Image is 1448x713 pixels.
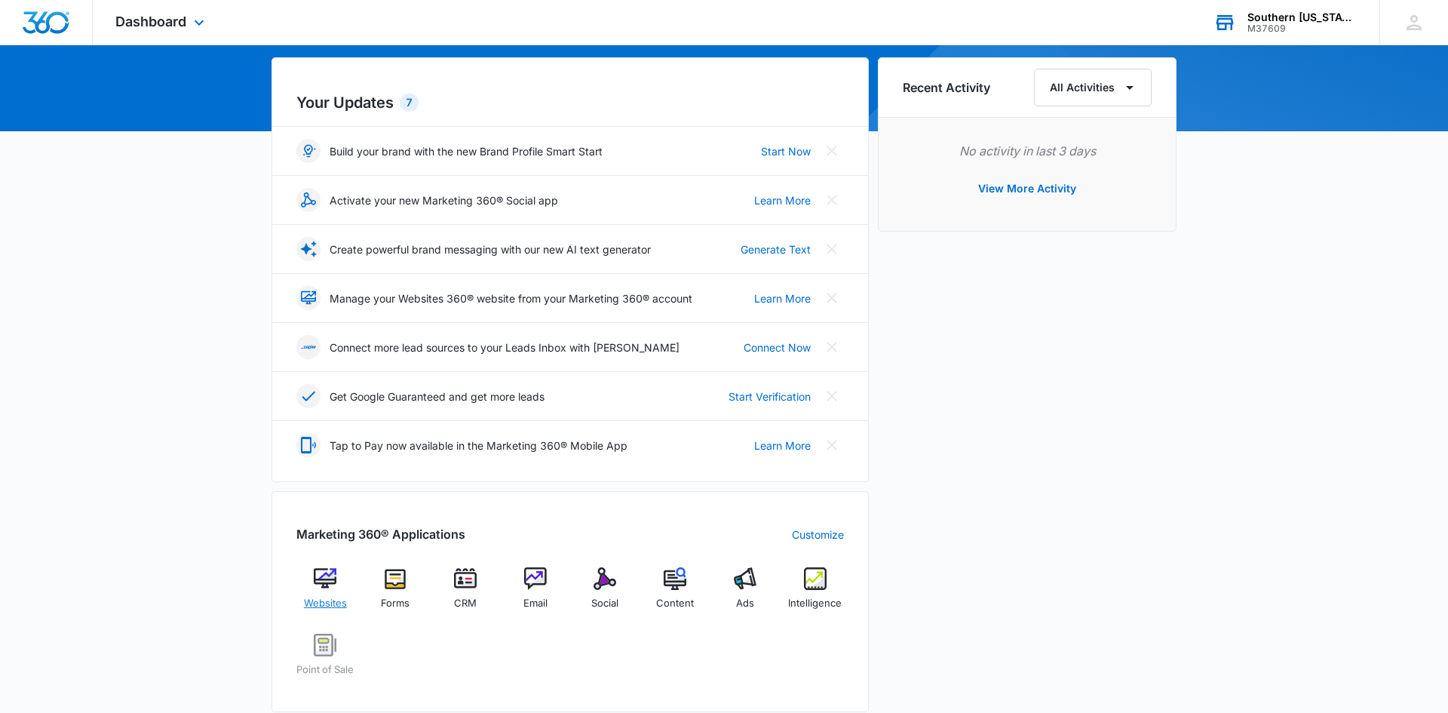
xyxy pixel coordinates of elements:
span: Social [591,596,618,611]
button: All Activities [1034,69,1152,106]
p: Tap to Pay now available in the Marketing 360® Mobile App [330,438,627,453]
span: Ads [736,596,754,611]
div: account id [1247,23,1357,34]
a: Ads [716,567,775,622]
span: Intelligence [788,596,842,611]
div: account name [1247,11,1357,23]
button: Close [820,335,844,359]
h6: Recent Activity [903,78,990,97]
span: Content [656,596,694,611]
a: Content [646,567,704,622]
a: CRM [437,567,495,622]
p: Create powerful brand messaging with our new AI text generator [330,241,651,257]
a: Start Verification [729,389,811,404]
a: Start Now [761,143,811,159]
a: Email [506,567,564,622]
a: Social [576,567,634,622]
p: No activity in last 3 days [903,142,1152,160]
span: CRM [454,596,477,611]
p: Activate your new Marketing 360® Social app [330,192,558,208]
span: Point of Sale [296,662,354,678]
p: Get Google Guaranteed and get more leads [330,389,545,404]
a: Connect Now [744,340,811,355]
button: Close [820,433,844,457]
button: Close [820,139,844,163]
a: Learn More [754,438,811,453]
a: Intelligence [786,567,844,622]
button: Close [820,286,844,310]
span: Forms [381,596,410,611]
span: Dashboard [115,14,186,29]
button: Close [820,384,844,408]
button: View More Activity [963,171,1091,207]
p: Build your brand with the new Brand Profile Smart Start [330,143,603,159]
h2: Marketing 360® Applications [296,525,465,543]
a: Customize [792,527,844,542]
a: Learn More [754,192,811,208]
a: Learn More [754,290,811,306]
span: Email [523,596,548,611]
p: Manage your Websites 360® website from your Marketing 360® account [330,290,692,306]
a: Websites [296,567,354,622]
button: Close [820,188,844,212]
p: Connect more lead sources to your Leads Inbox with [PERSON_NAME] [330,340,680,355]
button: Close [820,237,844,261]
a: Forms [367,567,425,622]
div: 7 [400,94,419,112]
a: Point of Sale [296,634,354,688]
a: Generate Text [741,241,811,257]
span: Websites [304,596,347,611]
h2: Your Updates [296,91,844,114]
